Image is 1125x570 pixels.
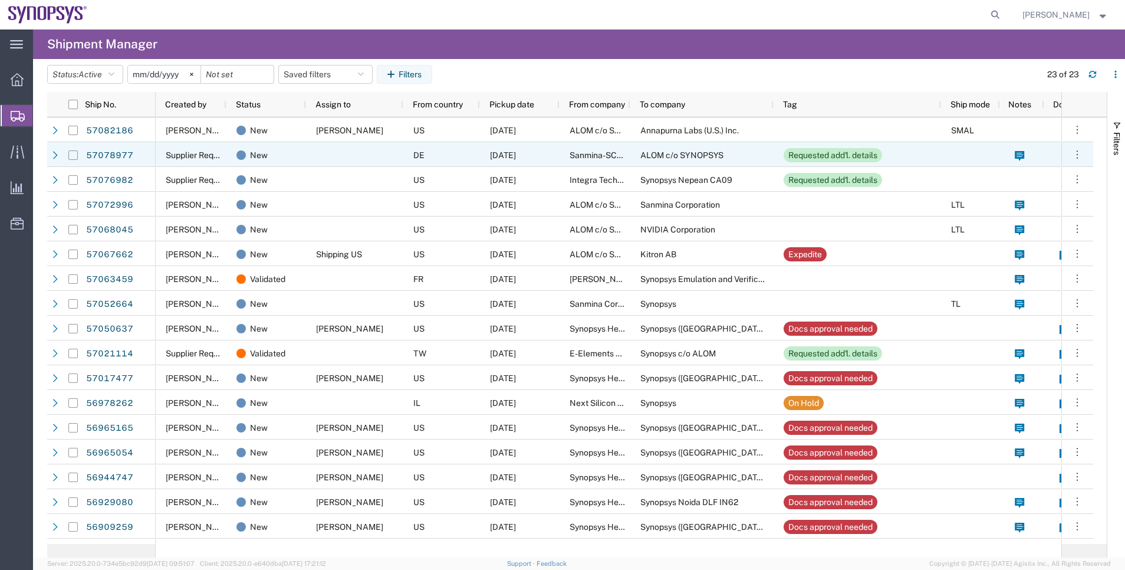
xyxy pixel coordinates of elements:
[413,448,425,457] span: US
[250,291,268,316] span: New
[490,200,516,209] span: 10/09/2025
[413,374,425,383] span: US
[250,391,268,415] span: New
[1008,100,1031,109] span: Notes
[640,200,720,209] span: Sanmina Corporation
[640,374,825,383] span: Synopsys (India) Private Limited
[640,324,827,333] span: Synopsys (India) Private Limited,
[250,316,268,341] span: New
[47,30,157,59] h4: Shipment Manager
[85,295,134,314] a: 57052664
[490,423,516,433] span: 10/08/2025
[413,473,425,482] span: US
[490,324,516,333] span: 10/07/2025
[490,497,516,507] span: 09/25/2025
[250,341,285,366] span: Validated
[316,374,383,383] span: Kaelen O'Connor
[570,324,683,333] span: Synopsys Headquarters USSV
[316,473,383,482] span: Kaelen O'Connor
[950,100,990,109] span: Ship mode
[85,245,134,264] a: 57067662
[788,421,873,435] div: Docs approval needed
[166,398,302,408] span: Marilia de Melo Fernandes
[413,225,425,234] span: US
[316,448,383,457] span: Kaelen O'Connor
[166,126,233,135] span: Rafael Chacon
[250,118,268,143] span: New
[85,469,134,487] a: 56944747
[128,65,200,83] input: Not set
[640,225,715,234] span: NVIDIA Corporation
[377,65,432,84] button: Filters
[640,175,732,185] span: Synopsys Nepean CA09
[788,396,819,410] div: On Hold
[85,493,134,512] a: 56929080
[85,221,134,240] a: 57068045
[788,346,877,361] div: Requested add'l. details
[85,100,116,109] span: Ship No.
[413,324,425,333] span: US
[315,100,351,109] span: Assign to
[788,247,822,261] div: Expedite
[166,473,233,482] span: Annie Mucio
[166,324,233,333] span: Minh Pham
[413,398,420,408] span: IL
[490,398,516,408] span: 09/30/2025
[85,146,134,165] a: 57078977
[788,173,877,187] div: Requested add'l. details
[250,267,285,291] span: Validated
[1047,68,1079,81] div: 23 of 23
[1022,8,1090,21] span: Rachelle Varela
[166,374,233,383] span: Patricia Singh
[788,445,873,460] div: Docs approval needed
[788,148,877,162] div: Requested add'l. details
[316,423,383,433] span: Kaelen O'Connor
[640,423,825,433] span: Synopsys (India) Private Limited
[85,320,134,339] a: 57050637
[166,448,233,457] span: Matthew Chang
[85,196,134,215] a: 57072996
[490,274,516,284] span: 10/30/2025
[413,349,426,358] span: TW
[147,560,195,567] span: [DATE] 09:51:07
[413,522,425,532] span: US
[413,497,425,507] span: US
[570,398,632,408] span: Next Silicon LTD
[78,70,102,79] span: Active
[250,366,268,391] span: New
[640,299,676,309] span: Synopsys
[788,520,873,534] div: Docs approval needed
[570,200,653,209] span: ALOM c/o SYNOPSYS
[413,150,425,160] span: DE
[640,150,723,160] span: ALOM c/o SYNOPSYS
[85,171,134,190] a: 57076982
[85,444,134,463] a: 56965054
[1053,100,1073,109] span: Docs
[570,423,683,433] span: Synopsys Headquarters USSV
[85,518,134,537] a: 56909259
[640,497,738,507] span: Synopsys Noida DLF IN62
[569,100,625,109] span: From company
[413,200,425,209] span: US
[640,274,777,284] span: Synopsys Emulation and Verification
[490,374,516,383] span: 10/08/2025
[570,497,683,507] span: Synopsys Headquarters USSV
[788,495,873,509] div: Docs approval needed
[640,398,676,408] span: Synopsys
[250,143,268,168] span: New
[413,126,425,135] span: US
[413,423,425,433] span: US
[166,423,233,433] span: Matthew Chang
[951,200,965,209] span: LTL
[166,349,230,358] span: Supplier Request
[8,6,87,24] img: logo
[166,497,233,507] span: Eileen Faury
[490,175,516,185] span: 10/09/2025
[250,217,268,242] span: New
[250,490,268,515] span: New
[951,299,960,309] span: TL
[250,465,268,490] span: New
[570,522,683,532] span: Synopsys Headquarters USSV
[166,274,233,284] span: Anoop Ade
[640,448,825,457] span: Synopsys (India) Private Limited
